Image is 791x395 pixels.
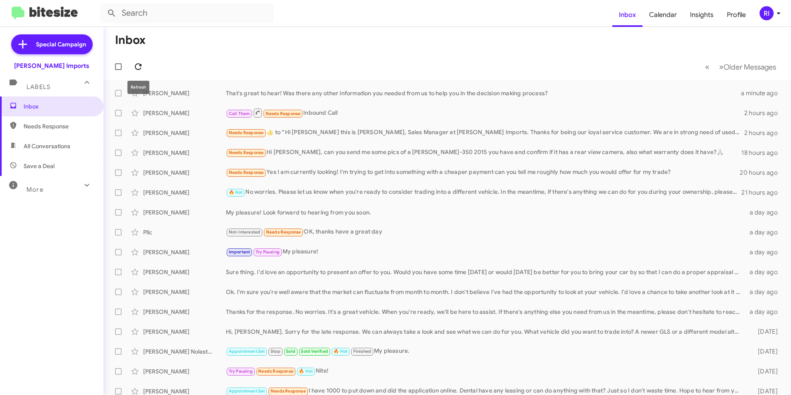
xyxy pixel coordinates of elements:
span: Needs Response [229,130,264,135]
div: Inbound Call [226,108,744,118]
div: ​👍​ to “ Hi [PERSON_NAME] this is [PERSON_NAME], Sales Manager at [PERSON_NAME] Imports. Thanks f... [226,128,744,137]
a: Inbox [612,3,642,27]
span: Try Pausing [256,249,280,255]
div: RI [760,6,774,20]
nav: Page navigation example [700,58,781,75]
span: Needs Response [229,170,264,175]
button: Previous [700,58,714,75]
div: [PERSON_NAME] [143,149,226,157]
span: Appointment Set [229,349,265,354]
span: Inbox [24,102,94,111]
div: Refresh [127,81,149,94]
span: 🔥 Hot [229,190,243,195]
div: Sure thing. I'd love an opportunity to present an offer to you. Would you have some time [DATE] o... [226,268,745,276]
div: Yes I am currently looking! I'm trying to get into something with a cheaper payment can you tell ... [226,168,740,177]
span: Finished [353,349,372,354]
div: [PERSON_NAME] [143,129,226,137]
div: a minute ago [741,89,784,97]
div: a day ago [745,308,784,316]
button: Next [714,58,781,75]
div: [DATE] [745,367,784,376]
div: [PERSON_NAME] [143,89,226,97]
input: Search [100,3,274,23]
div: a day ago [745,208,784,217]
div: [DATE] [745,347,784,356]
div: [PERSON_NAME] [143,248,226,256]
div: [PERSON_NAME] [143,268,226,276]
span: Labels [26,83,50,91]
a: Calendar [642,3,683,27]
span: Needs Response [266,229,301,235]
div: That's great to hear! Was there any other information you needed from us to help you in the decis... [226,89,741,97]
div: a day ago [745,248,784,256]
div: a day ago [745,268,784,276]
span: » [719,62,724,72]
span: Older Messages [724,63,776,72]
div: Ok. I'm sure you're well aware that the market can fluctuate from month to month. I don't believe... [226,288,745,296]
div: No worries. Please let us know when you're ready to consider trading into a different vehicle. In... [226,188,741,197]
div: 18 hours ago [741,149,784,157]
div: a day ago [745,288,784,296]
span: Needs Response [258,369,293,374]
div: My pleasure! Look forward to hearing from you soon. [226,208,745,217]
div: [PERSON_NAME] [143,288,226,296]
h1: Inbox [115,34,146,47]
span: More [26,186,43,193]
div: Thanks for the response. No worries. It's a great vehicle. When you're ready, we'll be here to as... [226,308,745,316]
span: Stop [271,349,280,354]
div: [PERSON_NAME] [143,308,226,316]
span: Special Campaign [36,40,86,48]
span: Call Them [229,111,250,116]
span: Try Pausing [229,369,253,374]
span: Not-Interested [229,229,261,235]
span: Needs Response [271,388,306,394]
a: Profile [720,3,753,27]
div: [PERSON_NAME] Imports [14,62,89,70]
div: Nite! [226,366,745,376]
span: Sold Verified [301,349,328,354]
span: 🔥 Hot [333,349,348,354]
span: All Conversations [24,142,70,150]
span: Sold [286,349,295,354]
button: RI [753,6,782,20]
div: 2 hours ago [744,109,784,117]
a: Insights [683,3,720,27]
span: Save a Deal [24,162,55,170]
div: [PERSON_NAME] [143,328,226,336]
div: 20 hours ago [740,169,784,177]
div: Hi [PERSON_NAME], can you send me some pics of a [PERSON_NAME]-350 2015 you have and confirm if i... [226,148,741,157]
div: 21 hours ago [741,188,784,197]
div: Pllc [143,228,226,236]
span: 🔥 Hot [299,369,313,374]
div: [PERSON_NAME] [143,169,226,177]
div: [PERSON_NAME] [143,188,226,197]
span: Appointment Set [229,388,265,394]
div: [PERSON_NAME] Nolastname119188155 [143,347,226,356]
span: Important [229,249,250,255]
div: Hi, [PERSON_NAME]. Sorry for the late response. We can always take a look and see what we can do ... [226,328,745,336]
div: OK, thanks have a great day [226,227,745,237]
div: My pleasure! [226,247,745,257]
div: [PERSON_NAME] [143,109,226,117]
a: Special Campaign [11,34,93,54]
span: Needs Response [24,122,94,130]
div: My pleasure. [226,347,745,356]
span: Needs Response [229,150,264,155]
div: 2 hours ago [744,129,784,137]
span: « [705,62,710,72]
div: [PERSON_NAME] [143,367,226,376]
span: Needs Response [266,111,301,116]
div: [DATE] [745,328,784,336]
div: a day ago [745,228,784,236]
div: [PERSON_NAME] [143,208,226,217]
